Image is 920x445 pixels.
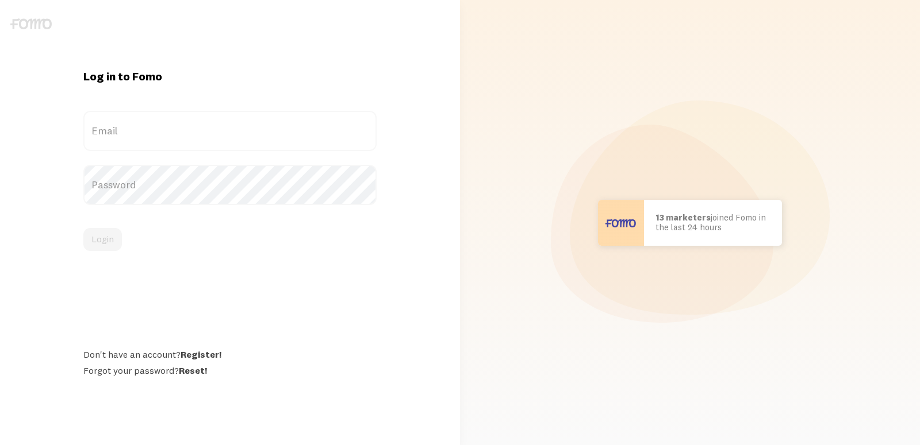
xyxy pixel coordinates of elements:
img: fomo-logo-gray-b99e0e8ada9f9040e2984d0d95b3b12da0074ffd48d1e5cb62ac37fc77b0b268.svg [10,18,52,29]
a: Register! [181,349,221,360]
h1: Log in to Fomo [83,69,376,84]
label: Password [83,165,376,205]
label: Email [83,111,376,151]
div: Don't have an account? [83,349,376,360]
div: Forgot your password? [83,365,376,376]
p: joined Fomo in the last 24 hours [655,213,770,232]
img: User avatar [598,200,644,246]
a: Reset! [179,365,207,376]
b: 13 marketers [655,212,711,223]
